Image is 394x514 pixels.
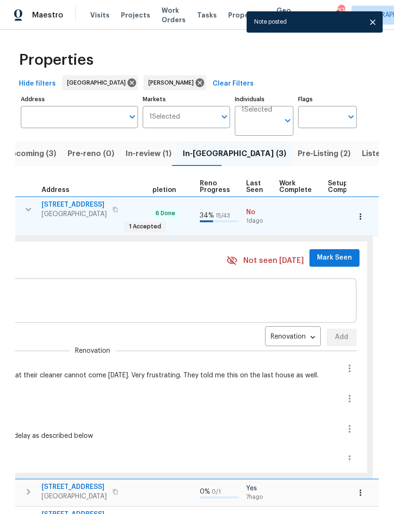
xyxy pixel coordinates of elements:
[42,187,69,193] span: Address
[246,208,272,217] span: No
[62,75,138,90] div: [GEOGRAPHIC_DATA]
[21,96,138,102] label: Address
[276,6,322,25] span: Geo Assignments
[125,223,165,231] span: 1 Accepted
[144,75,206,90] div: [PERSON_NAME]
[183,147,286,160] span: In-[GEOGRAPHIC_DATA] (3)
[298,147,351,160] span: Pre-Listing (2)
[121,10,150,20] span: Projects
[200,488,210,495] span: 0 %
[317,252,352,264] span: Mark Seen
[67,78,129,87] span: [GEOGRAPHIC_DATA]
[126,110,139,123] button: Open
[209,75,257,93] button: Clear Filters
[15,75,60,93] button: Hide filters
[281,114,294,127] button: Open
[328,180,360,193] span: Setup Complete
[246,217,272,225] span: 1d ago
[338,6,344,15] div: 57
[75,346,110,356] span: Renovation
[265,330,321,345] div: Renovation
[143,96,231,102] label: Markets
[68,147,114,160] span: Pre-reno (0)
[213,78,254,90] span: Clear Filters
[200,212,214,219] span: 34 %
[218,110,231,123] button: Open
[279,180,312,193] span: Work Complete
[212,489,221,495] span: 0 / 1
[19,55,94,65] span: Properties
[241,106,272,114] span: 1 Selected
[228,10,265,20] span: Properties
[6,147,56,160] span: Upcoming (3)
[42,492,107,501] span: [GEOGRAPHIC_DATA]
[197,12,217,18] span: Tasks
[246,493,272,501] span: 7h ago
[152,209,179,218] span: 6 Done
[126,147,171,160] span: In-review (1)
[309,249,360,267] button: Mark Seen
[90,10,110,20] span: Visits
[42,200,107,209] span: [STREET_ADDRESS]
[344,110,358,123] button: Open
[200,180,230,193] span: Reno Progress
[215,213,230,218] span: 15 / 43
[246,484,272,493] span: Yes
[32,10,63,20] span: Maestro
[42,482,107,492] span: [STREET_ADDRESS]
[246,180,263,193] span: Last Seen
[149,113,180,121] span: 1 Selected
[162,6,186,25] span: Work Orders
[235,96,293,102] label: Individuals
[19,78,56,90] span: Hide filters
[42,209,107,219] span: [GEOGRAPHIC_DATA]
[243,255,304,266] span: Not seen [DATE]
[298,96,357,102] label: Flags
[148,78,197,87] span: [PERSON_NAME]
